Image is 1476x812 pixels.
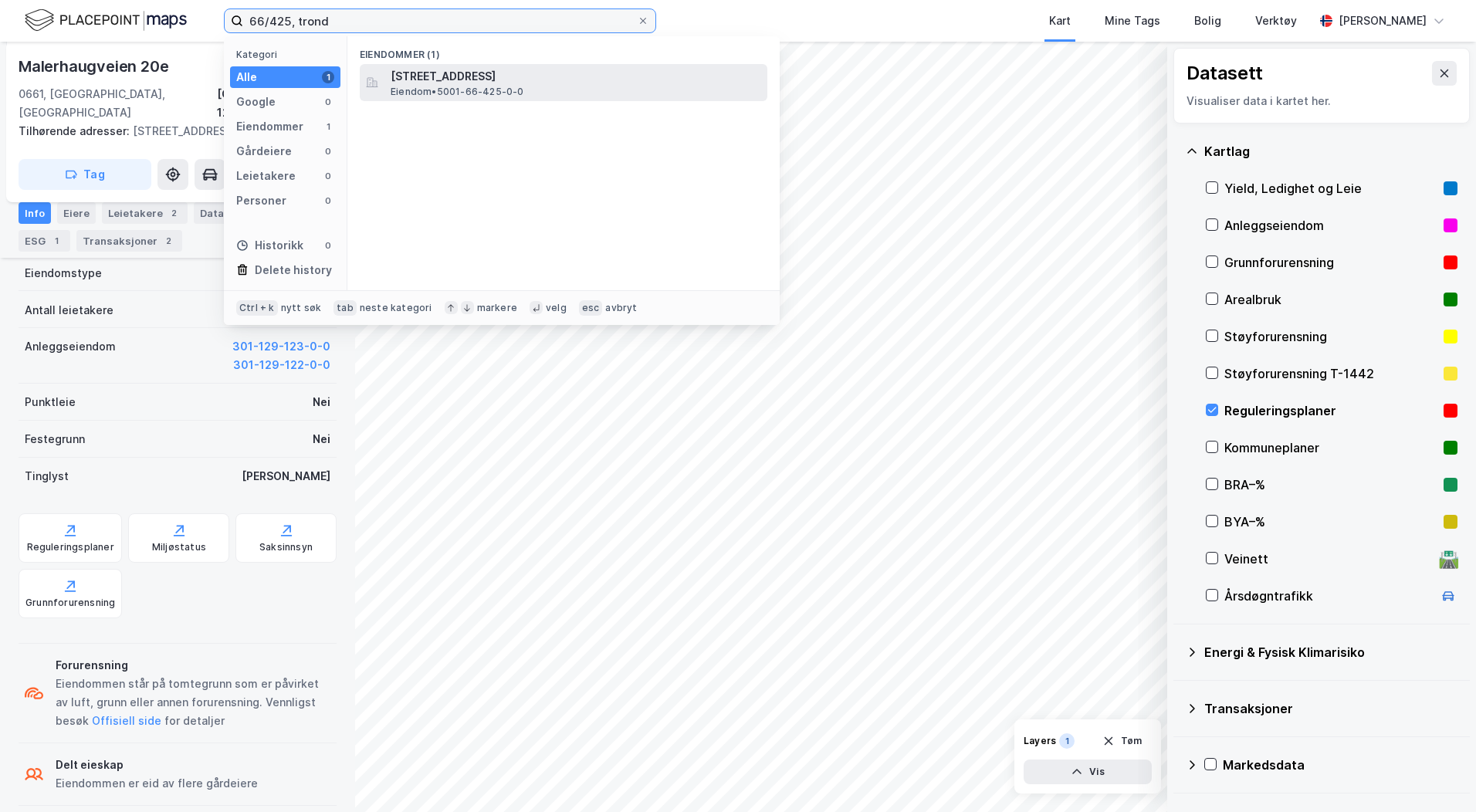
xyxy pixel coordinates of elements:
[1438,549,1459,569] div: 🛣️
[236,49,340,60] div: Kategori
[236,236,303,255] div: Historikk
[25,264,102,283] div: Eiendomstype
[236,191,286,210] div: Personer
[236,142,292,161] div: Gårdeiere
[19,124,133,137] span: Tilhørende adresser:
[1223,756,1457,774] div: Markedsdata
[56,656,330,675] div: Forurensning
[1204,699,1457,718] div: Transaksjoner
[1024,760,1152,784] button: Vis
[360,302,432,314] div: neste kategori
[243,9,637,32] input: Søk på adresse, matrikkel, gårdeiere, leietakere eller personer
[19,202,51,224] div: Info
[233,356,330,374] button: 301-129-122-0-0
[1224,550,1433,568] div: Veinett
[236,68,257,86] div: Alle
[19,159,151,190] button: Tag
[1194,12,1221,30] div: Bolig
[1224,438,1437,457] div: Kommuneplaner
[27,541,114,553] div: Reguleringsplaner
[1049,12,1071,30] div: Kart
[56,756,258,774] div: Delt eieskap
[322,120,334,133] div: 1
[166,205,181,221] div: 2
[161,233,176,249] div: 2
[76,230,182,252] div: Transaksjoner
[1255,12,1297,30] div: Verktøy
[1204,142,1457,161] div: Kartlag
[322,195,334,207] div: 0
[232,337,330,356] button: 301-129-123-0-0
[236,93,276,111] div: Google
[1224,364,1437,383] div: Støyforurensning T-1442
[1224,290,1437,309] div: Arealbruk
[56,774,258,793] div: Eiendommen er eid av flere gårdeiere
[1224,401,1437,420] div: Reguleringsplaner
[56,675,330,730] div: Eiendommen står på tomtegrunn som er påvirket av luft, grunn eller annen forurensning. Vennligst ...
[313,393,330,411] div: Nei
[579,300,603,316] div: esc
[236,300,278,316] div: Ctrl + k
[19,230,70,252] div: ESG
[1224,475,1437,494] div: BRA–%
[259,541,313,553] div: Saksinnsyn
[347,36,780,64] div: Eiendommer (1)
[25,7,187,34] img: logo.f888ab2527a4732fd821a326f86c7f29.svg
[313,430,330,448] div: Nei
[322,145,334,157] div: 0
[546,302,567,314] div: velg
[25,393,76,411] div: Punktleie
[1092,729,1152,753] button: Tøm
[1399,738,1476,812] div: Kontrollprogram for chat
[1224,587,1433,605] div: Årsdøgntrafikk
[1224,216,1437,235] div: Anleggseiendom
[255,261,332,279] div: Delete history
[25,467,69,486] div: Tinglyst
[1224,253,1437,272] div: Grunnforurensning
[217,85,337,122] div: [GEOGRAPHIC_DATA], 129/38
[49,233,64,249] div: 1
[242,467,330,486] div: [PERSON_NAME]
[25,301,113,320] div: Antall leietakere
[1399,738,1476,812] iframe: Chat Widget
[322,239,334,252] div: 0
[281,302,322,314] div: nytt søk
[477,302,517,314] div: markere
[19,85,217,122] div: 0661, [GEOGRAPHIC_DATA], [GEOGRAPHIC_DATA]
[19,122,324,140] div: [STREET_ADDRESS]
[57,202,96,224] div: Eiere
[1105,12,1160,30] div: Mine Tags
[1024,735,1056,747] div: Layers
[152,541,206,553] div: Miljøstatus
[25,430,85,448] div: Festegrunn
[19,54,171,79] div: Malerhaugveien 20e
[391,86,524,98] span: Eiendom • 5001-66-425-0-0
[1204,643,1457,661] div: Energi & Fysisk Klimarisiko
[236,117,303,136] div: Eiendommer
[1224,513,1437,531] div: BYA–%
[322,96,334,108] div: 0
[1224,179,1437,198] div: Yield, Ledighet og Leie
[605,302,637,314] div: avbryt
[102,202,188,224] div: Leietakere
[322,170,334,182] div: 0
[236,167,296,185] div: Leietakere
[322,71,334,83] div: 1
[1059,733,1075,749] div: 1
[1224,327,1437,346] div: Støyforurensning
[194,202,270,224] div: Datasett
[391,67,761,86] span: [STREET_ADDRESS]
[25,597,115,609] div: Grunnforurensning
[1187,92,1457,110] div: Visualiser data i kartet her.
[1339,12,1427,30] div: [PERSON_NAME]
[25,337,116,356] div: Anleggseiendom
[1187,61,1263,86] div: Datasett
[333,300,357,316] div: tab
